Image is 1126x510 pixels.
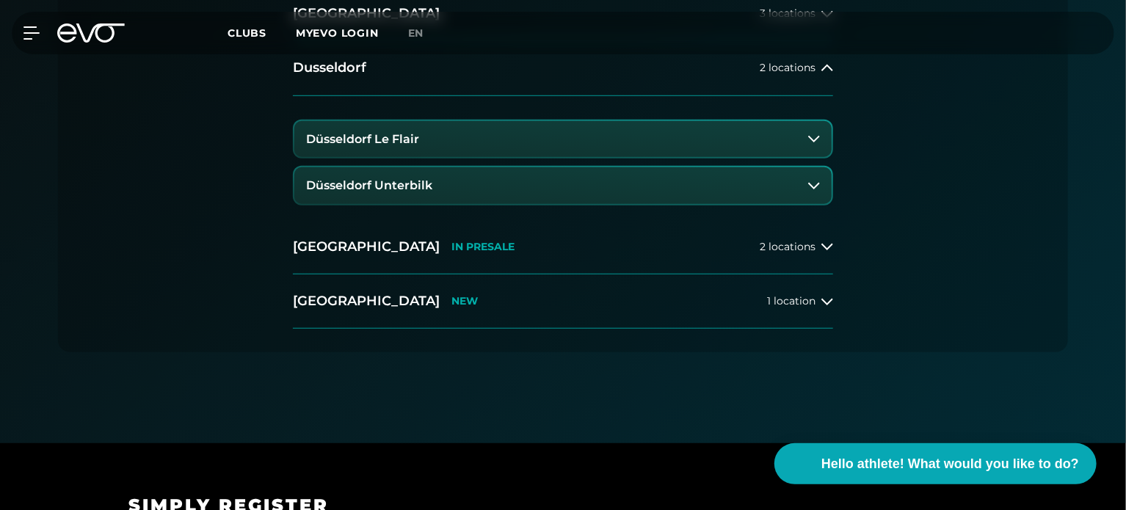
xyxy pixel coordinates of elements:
font: en [408,26,424,40]
button: Hello athlete! What would you like to do? [774,443,1097,484]
font: [GEOGRAPHIC_DATA] [293,293,440,309]
button: [GEOGRAPHIC_DATA]NEW1 location [293,274,833,329]
a: en [408,25,442,42]
font: Dusseldorf [293,59,366,76]
font: 2 [760,240,766,253]
font: 1 [767,294,771,307]
font: locations [769,61,816,74]
font: Clubs [228,26,266,40]
font: Hello athlete! What would you like to do? [821,456,1079,471]
a: MYEVO LOGIN [296,26,379,40]
button: [GEOGRAPHIC_DATA]IN PRESALE2 locations [293,220,833,274]
font: NEW [451,294,478,307]
button: Düsseldorf Unterbilk [294,167,832,204]
font: IN PRESALE [451,240,515,253]
font: Düsseldorf Unterbilk [306,178,432,192]
a: Clubs [228,26,296,40]
font: Düsseldorf Le Flair [306,132,419,146]
font: locations [769,240,816,253]
font: location [774,294,816,307]
button: Dusseldorf2 locations [293,41,833,95]
button: Düsseldorf Le Flair [294,121,832,158]
font: [GEOGRAPHIC_DATA] [293,238,440,255]
font: 2 [760,61,766,74]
